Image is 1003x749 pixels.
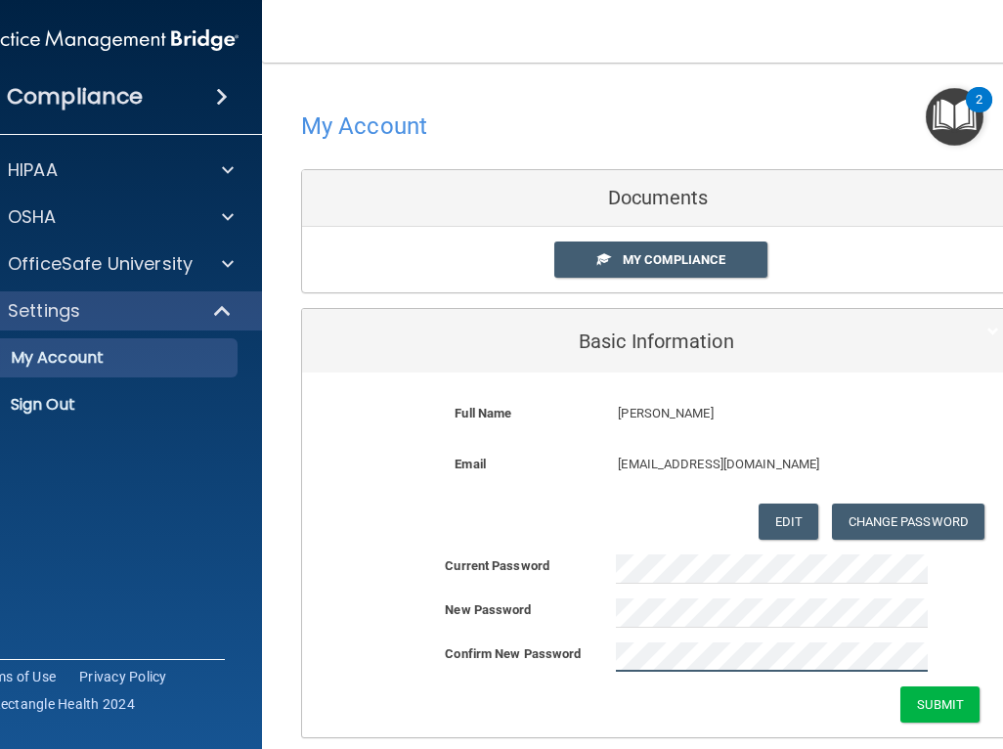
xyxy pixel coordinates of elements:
h4: My Account [301,113,427,139]
button: Submit [900,686,980,723]
p: [PERSON_NAME] [618,402,915,425]
a: Basic Information [317,319,999,363]
h4: Compliance [7,83,143,110]
h5: Basic Information [317,330,939,352]
button: Edit [759,504,818,540]
b: Email [455,457,486,471]
div: 2 [976,100,982,125]
b: New Password [445,602,531,617]
b: Full Name [455,406,511,420]
p: OfficeSafe University [8,252,193,276]
a: Privacy Policy [79,667,167,686]
button: Open Resource Center, 2 new notifications [926,88,983,146]
p: [EMAIL_ADDRESS][DOMAIN_NAME] [618,453,915,476]
p: Settings [8,299,80,323]
b: Confirm New Password [445,646,581,661]
p: HIPAA [8,158,58,182]
b: Current Password [445,558,549,573]
iframe: Drift Widget Chat Controller [665,610,980,688]
p: OSHA [8,205,57,229]
button: Change Password [832,504,985,540]
span: My Compliance [623,252,725,267]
